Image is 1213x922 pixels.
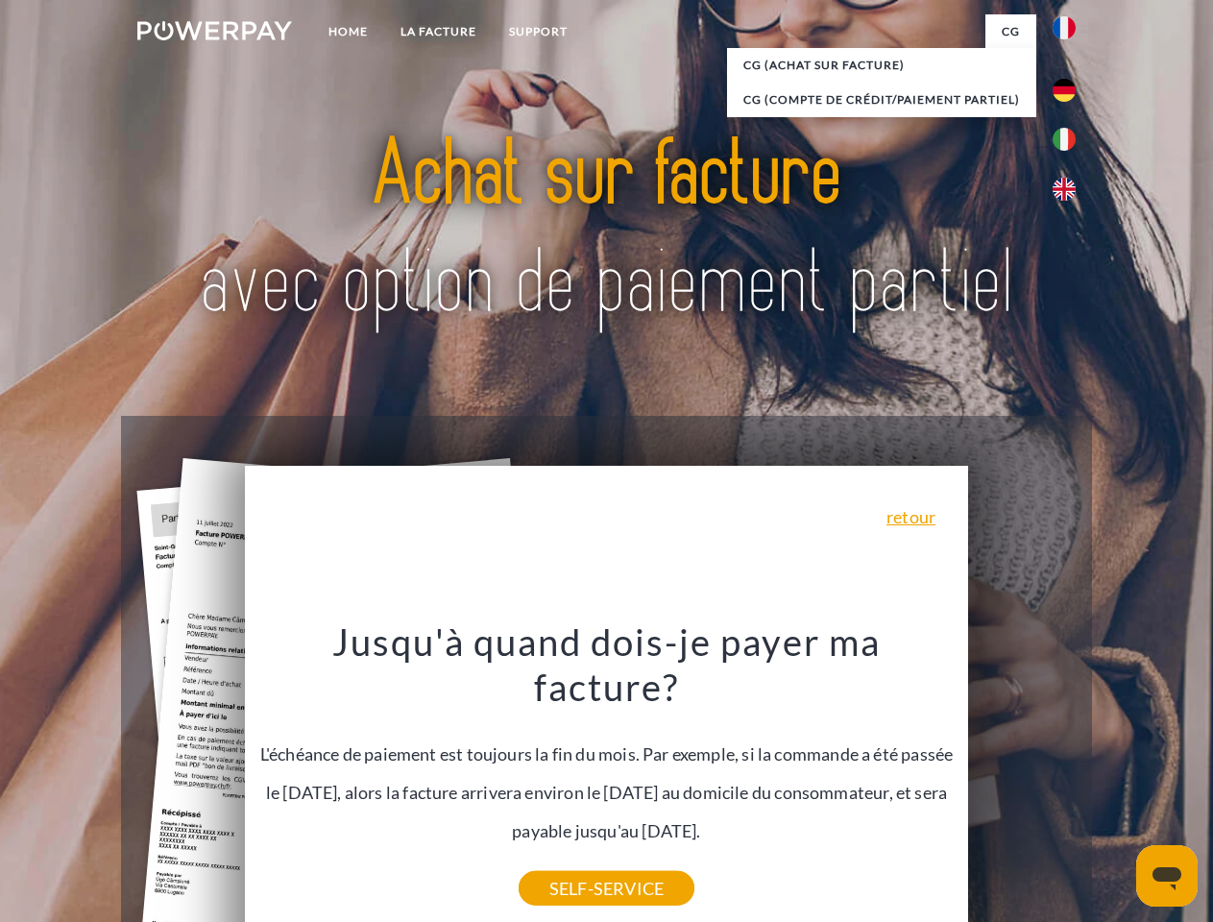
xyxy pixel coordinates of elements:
[1053,128,1076,151] img: it
[727,83,1036,117] a: CG (Compte de crédit/paiement partiel)
[183,92,1030,368] img: title-powerpay_fr.svg
[256,619,958,888] div: L'échéance de paiement est toujours la fin du mois. Par exemple, si la commande a été passée le [...
[1053,16,1076,39] img: fr
[985,14,1036,49] a: CG
[384,14,493,49] a: LA FACTURE
[727,48,1036,83] a: CG (achat sur facture)
[519,871,694,906] a: SELF-SERVICE
[1053,79,1076,102] img: de
[312,14,384,49] a: Home
[493,14,584,49] a: Support
[1053,178,1076,201] img: en
[256,619,958,711] h3: Jusqu'à quand dois-je payer ma facture?
[1136,845,1198,907] iframe: Bouton de lancement de la fenêtre de messagerie
[886,508,935,525] a: retour
[137,21,292,40] img: logo-powerpay-white.svg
